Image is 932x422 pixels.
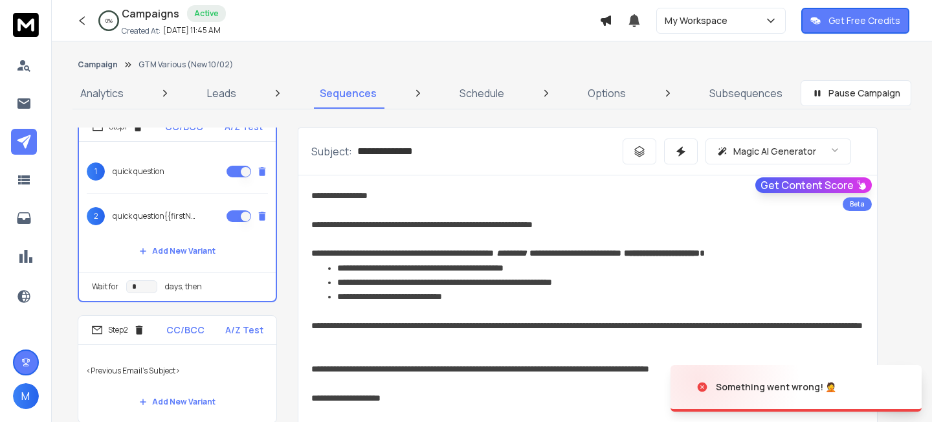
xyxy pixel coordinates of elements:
[129,238,226,264] button: Add New Variant
[733,145,816,158] p: Magic AI Generator
[166,324,205,337] p: CC/BCC
[580,78,634,109] a: Options
[187,5,226,22] div: Active
[452,78,512,109] a: Schedule
[702,78,790,109] a: Subsequences
[588,85,626,101] p: Options
[80,85,124,101] p: Analytics
[105,17,113,25] p: 0 %
[320,85,377,101] p: Sequences
[163,25,221,36] p: [DATE] 11:45 AM
[122,6,179,21] h1: Campaigns
[801,80,911,106] button: Pause Campaign
[13,383,39,409] button: M
[78,60,118,70] button: Campaign
[225,324,263,337] p: A/Z Test
[460,85,504,101] p: Schedule
[86,353,269,389] p: <Previous Email's Subject>
[843,197,872,211] div: Beta
[91,324,145,336] div: Step 2
[92,282,118,292] p: Wait for
[828,14,900,27] p: Get Free Credits
[72,78,131,109] a: Analytics
[716,381,836,394] div: Something went wrong! 🤦
[665,14,733,27] p: My Workspace
[129,389,226,415] button: Add New Variant
[312,78,384,109] a: Sequences
[122,26,161,36] p: Created At:
[755,177,872,193] button: Get Content Score
[207,85,236,101] p: Leads
[671,352,800,422] img: image
[113,166,164,177] p: quick question
[113,211,195,221] p: quick question{{firstName}}
[199,78,244,109] a: Leads
[705,139,851,164] button: Magic AI Generator
[87,207,105,225] span: 2
[87,162,105,181] span: 1
[139,60,233,70] p: GTM Various (New 10/02)
[165,282,202,292] p: days, then
[311,144,352,159] p: Subject:
[78,111,277,302] li: Step1CC/BCCA/Z Test1quick question2quick question{{firstName}}Add New VariantWait fordays, then
[801,8,909,34] button: Get Free Credits
[709,85,782,101] p: Subsequences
